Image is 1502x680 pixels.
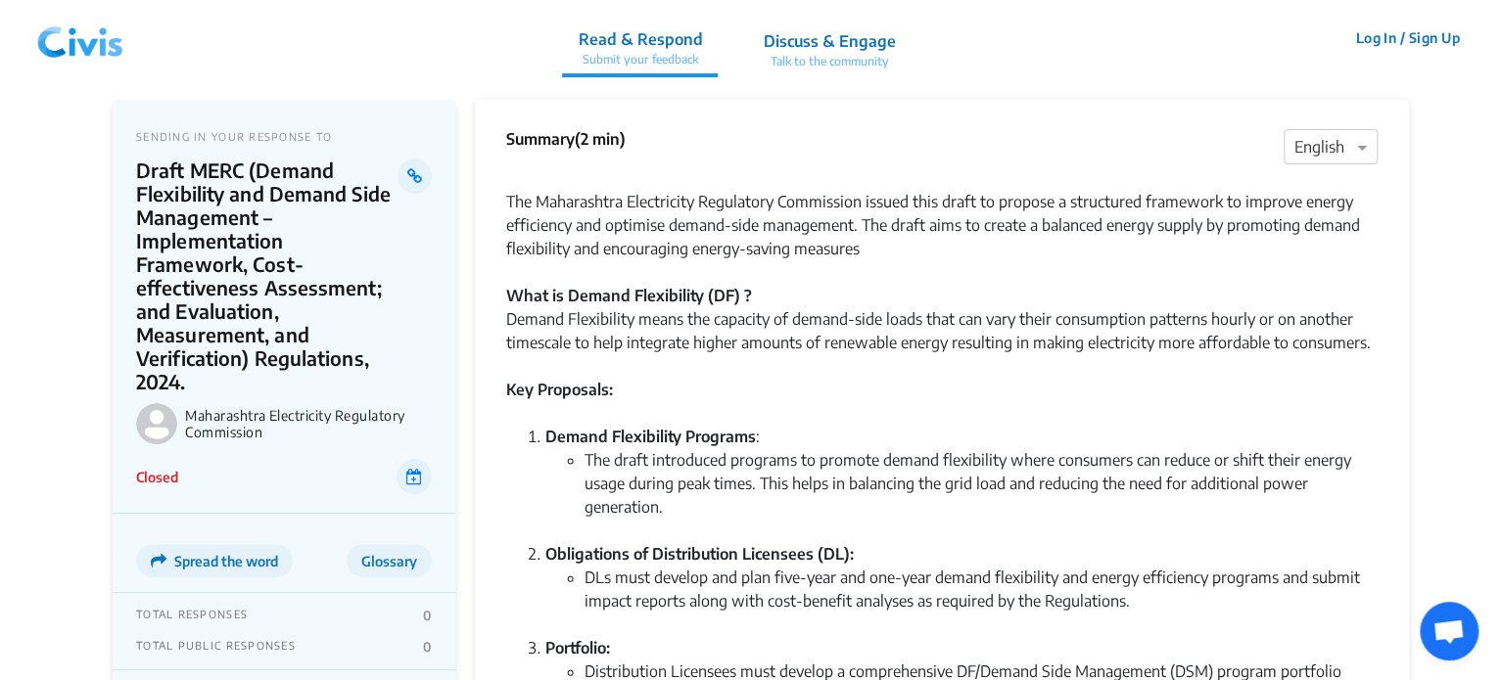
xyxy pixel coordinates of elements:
[136,608,248,623] p: TOTAL RESPONSES
[506,127,626,151] p: Summary
[506,380,613,399] strong: Key Proposals:
[423,608,432,623] p: 0
[136,159,398,393] p: Draft MERC (Demand Flexibility and Demand Side Management – Implementation Framework, Cost-effect...
[763,53,895,70] p: Talk to the community
[585,448,1378,542] li: The draft introduced programs to promote demand flexibility where consumers can reduce or shift t...
[136,467,178,487] p: Closed
[575,129,626,149] span: (2 min)
[1342,23,1473,53] button: Log In / Sign Up
[136,403,177,444] img: Maharashtra Electricity Regulatory Commission logo
[185,407,432,440] p: Maharashtra Electricity Regulatory Commission
[506,166,1378,284] div: The Maharashtra Electricity Regulatory Commission issued this draft to propose a structured frame...
[763,29,895,53] p: Discuss & Engage
[578,27,702,51] p: Read & Respond
[136,130,432,143] p: SENDING IN YOUR RESPONSE TO
[585,566,1378,636] li: DLs must develop and plan five-year and one-year demand flexibility and energy efficiency program...
[545,544,854,564] strong: Obligations of Distribution Licensees (DL):
[174,553,278,569] span: Spread the word
[545,425,1378,542] li: :
[136,639,296,655] p: TOTAL PUBLIC RESPONSES
[361,553,417,569] span: Glossary
[1420,602,1479,660] div: Open chat
[578,51,702,68] p: Submit your feedback
[423,639,432,655] p: 0
[136,544,293,577] button: Spread the word
[545,638,610,657] strong: Portfolio:
[29,9,131,68] img: navlogo.png
[545,427,756,446] strong: Demand Flexibility Programs
[506,286,752,305] strong: What is Demand Flexibility (DF) ?
[506,307,1378,378] div: Demand Flexibility means the capacity of demand-side loads that can vary their consumption patter...
[347,544,432,577] button: Glossary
